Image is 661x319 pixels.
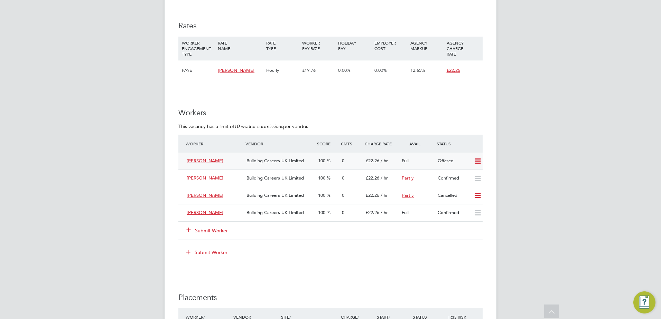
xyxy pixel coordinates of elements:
[409,37,445,55] div: AGENCY MARKUP
[435,155,471,167] div: Offered
[366,175,379,181] span: £22.26
[178,108,483,118] h3: Workers
[187,192,223,198] span: [PERSON_NAME]
[373,37,409,55] div: EMPLOYER COST
[366,210,379,215] span: £22.26
[366,158,379,164] span: £22.26
[402,210,409,215] span: Full
[180,60,216,80] div: PAYE
[366,192,379,198] span: £22.26
[187,227,228,234] button: Submit Worker
[342,192,344,198] span: 0
[180,37,216,60] div: WORKER ENGAGEMENT TYPE
[402,175,414,181] span: Partly
[435,137,483,150] div: Status
[216,37,264,55] div: RATE NAME
[363,137,399,150] div: Charge Rate
[338,67,351,73] span: 0.00%
[218,67,254,73] span: [PERSON_NAME]
[342,175,344,181] span: 0
[178,123,483,129] p: This vacancy has a limit of per vendor.
[318,158,325,164] span: 100
[264,60,300,80] div: Hourly
[246,210,304,215] span: Building Careers UK Limited
[264,37,300,55] div: RATE TYPE
[187,158,223,164] span: [PERSON_NAME]
[633,291,655,313] button: Engage Resource Center
[318,210,325,215] span: 100
[318,175,325,181] span: 100
[244,137,315,150] div: Vendor
[246,158,304,164] span: Building Careers UK Limited
[410,67,425,73] span: 12.65%
[447,67,460,73] span: £22.26
[402,192,414,198] span: Partly
[318,192,325,198] span: 100
[234,123,283,129] em: 10 worker submissions
[402,158,409,164] span: Full
[374,67,387,73] span: 0.00%
[181,247,233,258] button: Submit Worker
[435,173,471,184] div: Confirmed
[381,210,388,215] span: / hr
[339,137,363,150] div: Cmts
[178,293,483,303] h3: Placements
[187,175,223,181] span: [PERSON_NAME]
[187,210,223,215] span: [PERSON_NAME]
[435,207,471,219] div: Confirmed
[246,192,304,198] span: Building Careers UK Limited
[435,190,471,201] div: Cancelled
[381,158,388,164] span: / hr
[315,137,339,150] div: Score
[300,60,336,80] div: £19.76
[342,210,344,215] span: 0
[178,21,483,31] h3: Rates
[300,37,336,55] div: WORKER PAY RATE
[399,137,435,150] div: Avail
[336,37,372,55] div: HOLIDAY PAY
[342,158,344,164] span: 0
[381,175,388,181] span: / hr
[184,137,244,150] div: Worker
[445,37,481,60] div: AGENCY CHARGE RATE
[381,192,388,198] span: / hr
[246,175,304,181] span: Building Careers UK Limited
